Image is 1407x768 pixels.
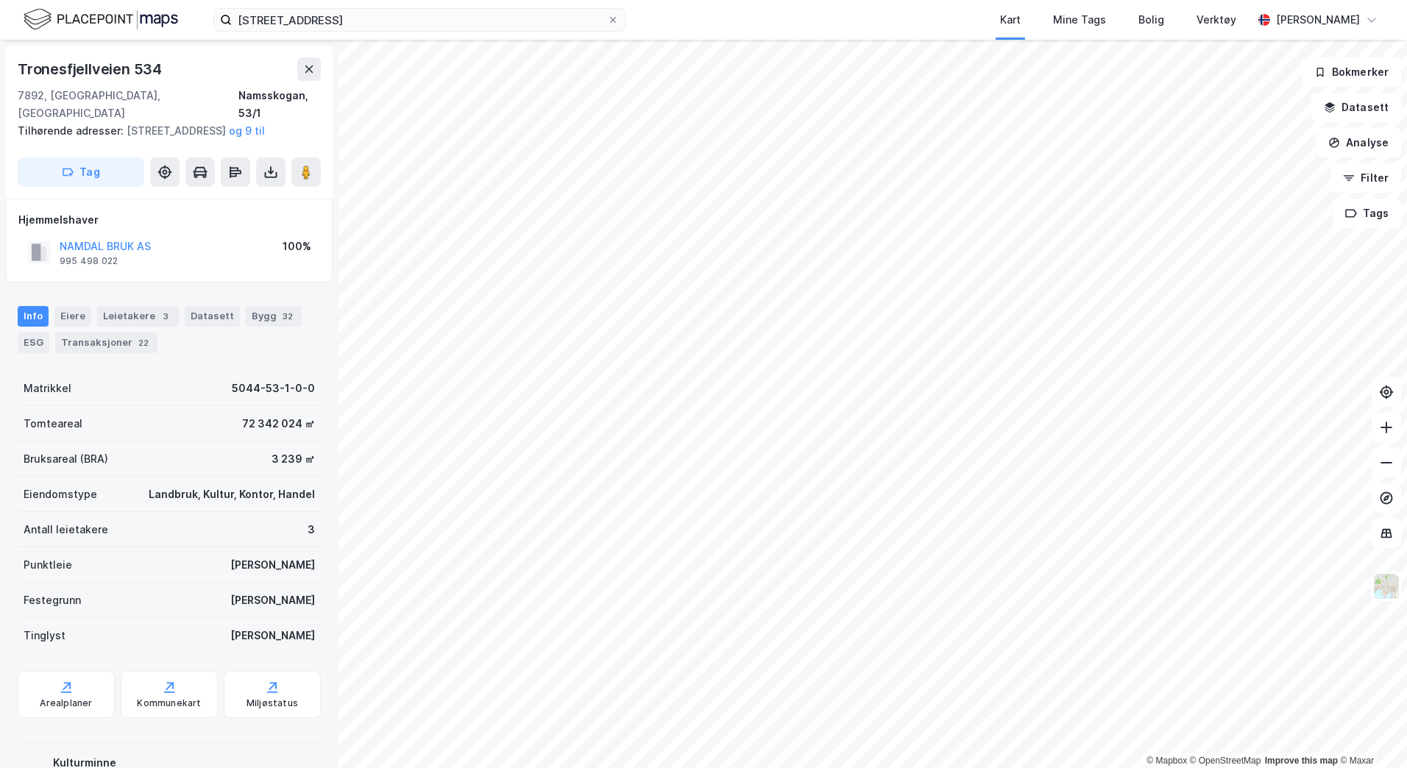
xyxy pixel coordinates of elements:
[18,333,49,353] div: ESG
[1316,128,1401,157] button: Analyse
[230,591,315,609] div: [PERSON_NAME]
[1000,11,1021,29] div: Kart
[60,255,118,267] div: 995 498 022
[1311,93,1401,122] button: Datasett
[54,306,91,327] div: Eiere
[24,380,71,397] div: Matrikkel
[24,415,82,433] div: Tomteareal
[242,415,315,433] div: 72 342 024 ㎡
[18,157,144,187] button: Tag
[1146,755,1187,766] a: Mapbox
[1372,572,1400,600] img: Z
[55,333,157,353] div: Transaksjoner
[158,309,173,324] div: 3
[24,486,97,503] div: Eiendomstype
[1265,755,1338,766] a: Improve this map
[1190,755,1261,766] a: OpenStreetMap
[1276,11,1360,29] div: [PERSON_NAME]
[24,521,108,538] div: Antall leietakere
[1302,57,1401,87] button: Bokmerker
[1197,11,1236,29] div: Verktøy
[232,9,607,31] input: Søk på adresse, matrikkel, gårdeiere, leietakere eller personer
[1333,697,1407,768] div: Kontrollprogram for chat
[24,556,72,574] div: Punktleie
[18,122,309,140] div: [STREET_ADDRESS]
[283,238,311,255] div: 100%
[232,380,315,397] div: 5044-53-1-0-0
[135,335,152,350] div: 22
[1333,199,1401,228] button: Tags
[308,521,315,538] div: 3
[18,124,127,137] span: Tilhørende adresser:
[230,627,315,644] div: [PERSON_NAME]
[1138,11,1164,29] div: Bolig
[272,450,315,468] div: 3 239 ㎡
[238,87,321,122] div: Namsskogan, 53/1
[280,309,296,324] div: 32
[40,697,92,709] div: Arealplaner
[246,306,302,327] div: Bygg
[1053,11,1106,29] div: Mine Tags
[97,306,179,327] div: Leietakere
[18,87,238,122] div: 7892, [GEOGRAPHIC_DATA], [GEOGRAPHIC_DATA]
[24,450,108,468] div: Bruksareal (BRA)
[149,486,315,503] div: Landbruk, Kultur, Kontor, Handel
[230,556,315,574] div: [PERSON_NAME]
[24,627,65,644] div: Tinglyst
[185,306,240,327] div: Datasett
[18,57,165,81] div: Tronesfjellveien 534
[24,591,81,609] div: Festegrunn
[247,697,298,709] div: Miljøstatus
[1333,697,1407,768] iframe: Chat Widget
[1330,163,1401,193] button: Filter
[18,306,49,327] div: Info
[24,7,178,32] img: logo.f888ab2527a4732fd821a326f86c7f29.svg
[137,697,201,709] div: Kommunekart
[18,211,320,229] div: Hjemmelshaver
